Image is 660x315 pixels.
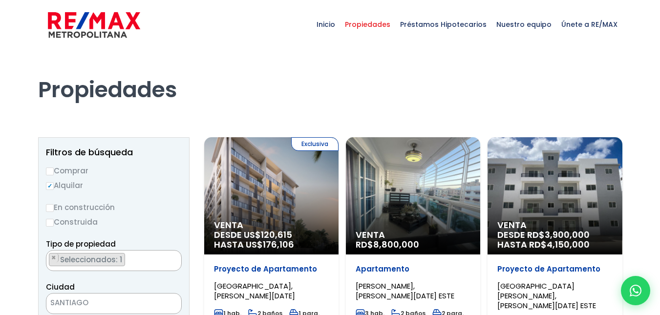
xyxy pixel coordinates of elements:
[46,179,182,191] label: Alquilar
[38,49,622,103] h1: Propiedades
[46,296,157,310] span: SANTIAGO
[46,168,54,175] input: Comprar
[49,253,59,262] button: Remove item
[46,293,182,314] span: SANTIAGO
[356,264,470,274] p: Apartamento
[545,229,590,241] span: 3,900,000
[497,264,612,274] p: Proyecto de Apartamento
[46,204,54,212] input: En construcción
[46,239,116,249] span: Tipo de propiedad
[263,238,294,251] span: 176,106
[291,137,339,151] span: Exclusiva
[46,165,182,177] label: Comprar
[170,253,176,263] button: Remove all items
[312,10,340,39] span: Inicio
[214,281,295,301] span: [GEOGRAPHIC_DATA], [PERSON_NAME][DATE]
[491,10,556,39] span: Nuestro equipo
[556,10,622,39] span: Únete a RE/MAX
[46,182,54,190] input: Alquilar
[46,216,182,228] label: Construida
[49,253,125,266] li: LOCAL COMERCIAL
[59,254,125,265] span: Seleccionados: 1
[46,219,54,227] input: Construida
[46,201,182,213] label: En construcción
[214,230,329,250] span: DESDE US$
[356,281,454,301] span: [PERSON_NAME], [PERSON_NAME][DATE] ESTE
[214,264,329,274] p: Proyecto de Apartamento
[167,299,171,308] span: ×
[497,220,612,230] span: Venta
[214,240,329,250] span: HASTA US$
[51,253,56,262] span: ×
[547,238,590,251] span: 4,150,000
[497,240,612,250] span: HASTA RD$
[340,10,395,39] span: Propiedades
[46,251,52,272] textarea: Search
[46,282,75,292] span: Ciudad
[261,229,292,241] span: 120,615
[214,220,329,230] span: Venta
[356,230,470,240] span: Venta
[373,238,419,251] span: 8,800,000
[395,10,491,39] span: Préstamos Hipotecarios
[171,253,176,262] span: ×
[48,10,140,40] img: remax-metropolitana-logo
[356,238,419,251] span: RD$
[497,281,596,311] span: [GEOGRAPHIC_DATA][PERSON_NAME], [PERSON_NAME][DATE] ESTE
[46,147,182,157] h2: Filtros de búsqueda
[157,296,171,312] button: Remove all items
[497,230,612,250] span: DESDE RD$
